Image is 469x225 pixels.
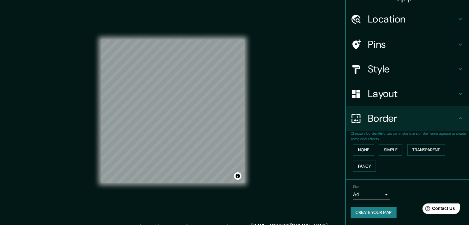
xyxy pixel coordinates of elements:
div: Border [346,106,469,131]
button: Toggle attribution [234,172,241,180]
p: Choose a border. : you can make layers of the frame opaque to create some cool effects. [351,131,469,142]
canvas: Map [101,39,245,183]
div: Location [346,7,469,31]
b: Hint [378,131,385,136]
div: Layout [346,81,469,106]
button: Fancy [353,161,376,172]
h4: Border [368,112,457,125]
button: Create your map [351,207,397,218]
button: Transparent [407,144,445,156]
button: Simple [379,144,402,156]
iframe: Help widget launcher [414,201,462,218]
div: Style [346,57,469,81]
label: Size [353,184,360,190]
button: None [353,144,374,156]
h4: Layout [368,88,457,100]
div: A4 [353,190,390,199]
h4: Pins [368,38,457,51]
div: Pins [346,32,469,57]
h4: Style [368,63,457,75]
h4: Location [368,13,457,25]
